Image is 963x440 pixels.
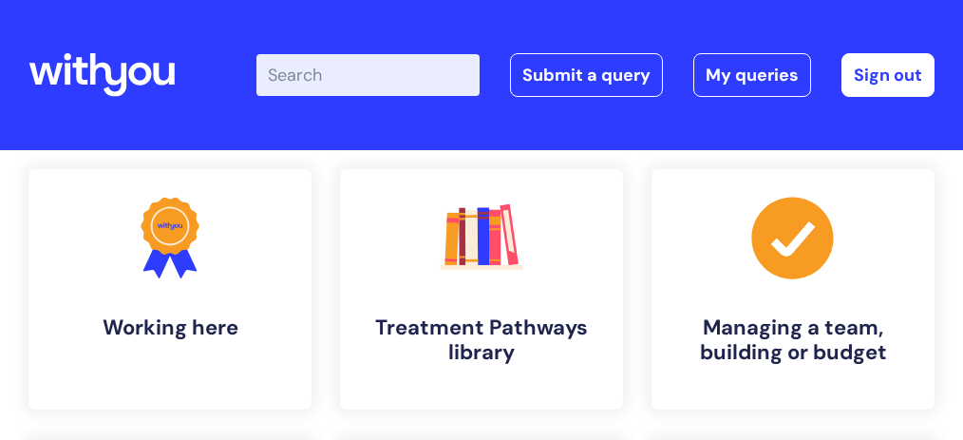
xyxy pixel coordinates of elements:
[256,54,480,96] input: Search
[667,316,919,366] h4: Managing a team, building or budget
[355,316,608,366] h4: Treatment Pathways library
[44,316,296,340] h4: Working here
[510,53,663,97] a: Submit a query
[841,53,935,97] a: Sign out
[693,53,811,97] a: My queries
[340,169,623,410] a: Treatment Pathways library
[28,169,312,410] a: Working here
[651,169,935,410] a: Managing a team, building or budget
[256,53,935,97] div: | -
